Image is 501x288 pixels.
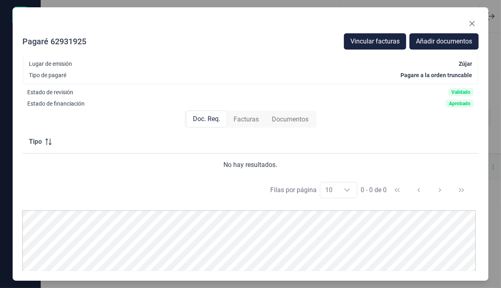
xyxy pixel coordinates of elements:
[265,111,315,128] div: Documentos
[227,111,265,128] div: Facturas
[27,89,73,95] div: Estado de revisión
[29,137,42,147] span: Tipo
[272,115,308,124] span: Documentos
[451,90,470,95] div: Validado
[416,37,472,46] span: Añadir documentos
[430,180,450,200] button: Next Page
[186,110,227,128] div: Doc. Req.
[234,115,259,124] span: Facturas
[452,180,471,200] button: Last Page
[270,185,317,195] div: Filas por página
[400,72,472,78] div: Pagare a la orden truncable
[29,72,66,78] div: Tipo de pagaré
[344,33,406,50] button: Vincular facturas
[361,187,387,193] span: 0 - 0 de 0
[409,180,429,200] button: Previous Page
[459,61,472,67] div: Zújar
[350,37,400,46] span: Vincular facturas
[22,36,86,47] div: Pagaré 62931925
[193,114,220,124] span: Doc. Req.
[466,17,479,30] button: Close
[449,101,470,106] div: Aprobado
[22,210,476,271] img: PDF Viewer
[387,180,407,200] button: First Page
[27,100,85,107] div: Estado de financiación
[29,160,472,170] div: No hay resultados.
[409,33,479,50] button: Añadir documentos
[29,61,72,67] div: Lugar de emisión
[337,182,357,198] div: Choose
